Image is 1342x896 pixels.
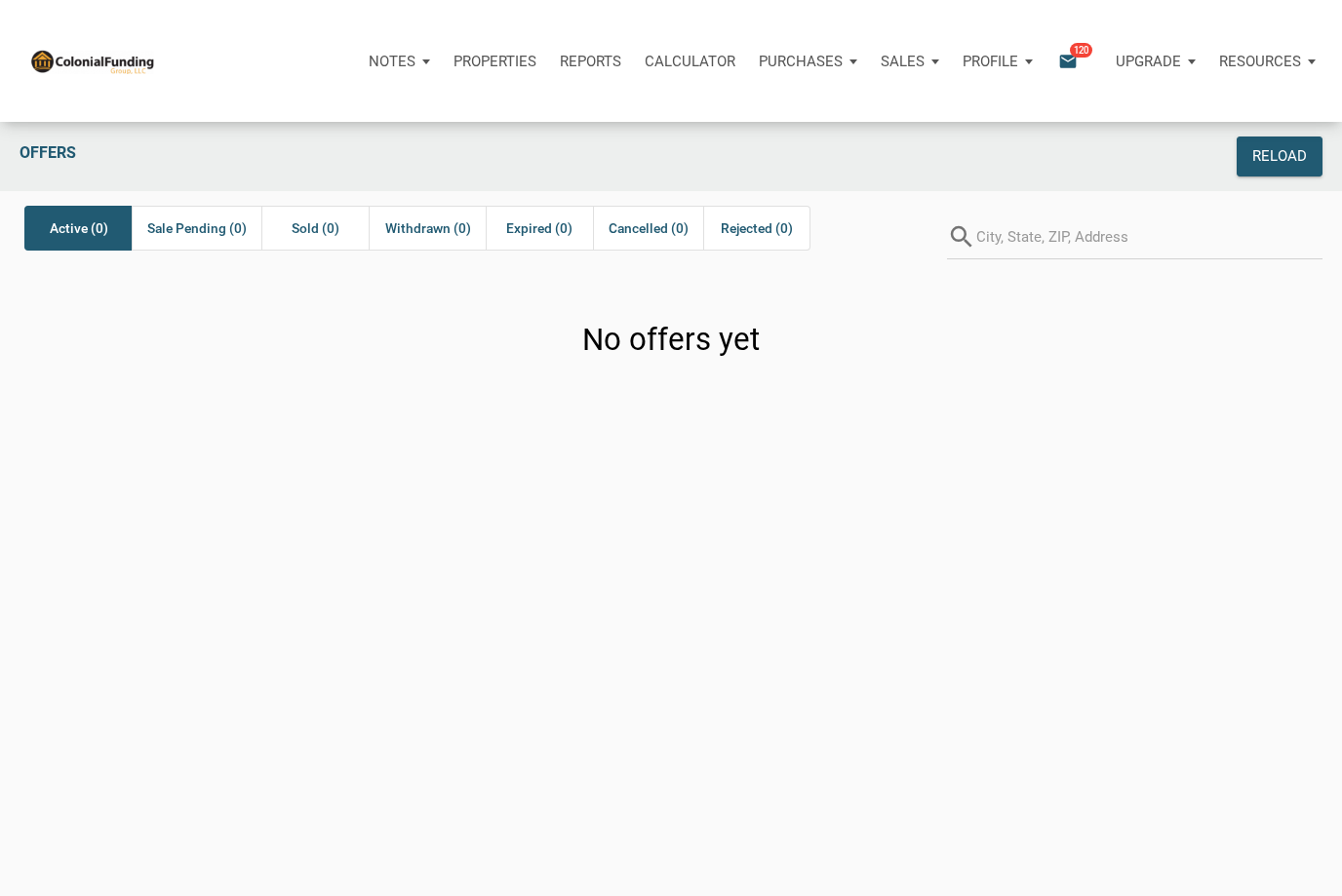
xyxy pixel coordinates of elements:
div: Active (0) [24,206,132,251]
p: Notes [369,53,415,70]
i: search [947,215,976,259]
span: Withdrawn (0) [385,216,471,240]
a: Properties [442,32,548,91]
p: Purchases [759,53,843,70]
p: Properties [454,53,536,70]
div: Offers [10,136,1002,176]
p: Upgrade [1116,53,1181,70]
div: Cancelled (0) [593,206,703,251]
button: email120 [1044,32,1104,91]
button: Reports [548,32,633,91]
h3: No offers yet [582,319,760,362]
input: City, State, ZIP, Address [976,215,1322,259]
span: Sold (0) [292,216,339,240]
button: Notes [357,32,442,91]
p: Calculator [645,53,735,70]
div: Sold (0) [261,206,369,251]
p: Sales [881,53,925,70]
a: Calculator [633,32,747,91]
div: Reload [1252,145,1307,168]
div: Expired (0) [486,206,593,251]
button: Profile [951,32,1045,91]
span: Expired (0) [506,216,572,240]
button: Resources [1207,32,1327,91]
p: Reports [560,53,621,70]
button: Purchases [747,32,869,91]
button: Reload [1237,136,1322,176]
i: email [1056,50,1080,72]
p: Resources [1219,53,1301,70]
span: Active (0) [50,216,108,240]
button: Sales [869,32,951,91]
span: Sale Pending (0) [147,216,247,240]
span: Rejected (0) [721,216,793,240]
img: NoteUnlimited [29,48,155,74]
span: Cancelled (0) [609,216,689,240]
div: Rejected (0) [703,206,810,251]
div: Withdrawn (0) [369,206,485,251]
button: Upgrade [1104,32,1207,91]
p: Profile [963,53,1018,70]
span: 120 [1070,42,1092,58]
div: Sale Pending (0) [132,206,261,251]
